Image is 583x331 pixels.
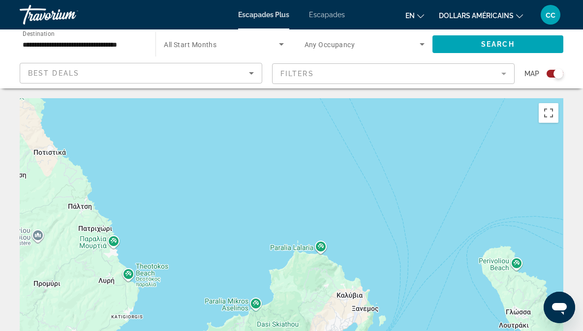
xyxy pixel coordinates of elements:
[20,2,118,28] a: Travorium
[238,11,289,19] a: Escapades Plus
[309,11,345,19] a: Escapades
[539,103,558,123] button: Passer en plein écran
[538,4,563,25] button: Menu utilisateur
[524,67,539,81] span: Map
[23,30,55,37] span: Destination
[481,40,515,48] span: Search
[439,12,514,20] font: dollars américains
[28,69,79,77] span: Best Deals
[405,8,424,23] button: Changer de langue
[305,41,355,49] span: Any Occupancy
[405,12,415,20] font: en
[272,63,515,84] button: Filter
[439,8,523,23] button: Changer de devise
[432,35,563,53] button: Search
[544,292,575,323] iframe: Bouton de lancement de la fenêtre de messagerie
[28,67,254,79] mat-select: Sort by
[164,41,216,49] span: All Start Months
[546,9,555,20] font: cc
